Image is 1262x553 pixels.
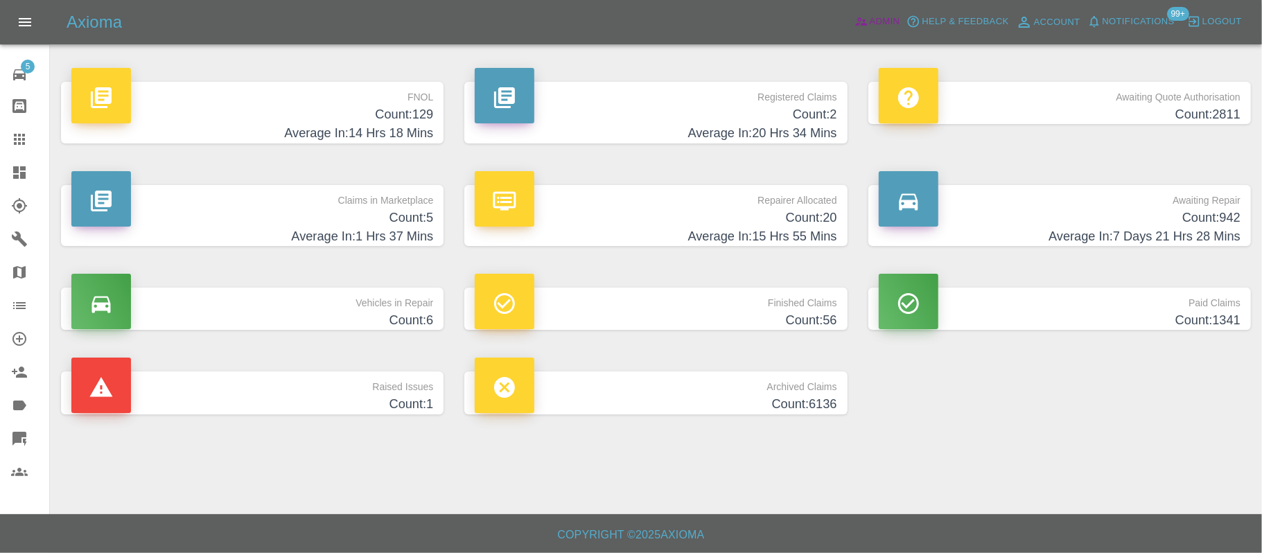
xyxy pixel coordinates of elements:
h4: Count: 20 [475,209,836,227]
h4: Average In: 15 Hrs 55 Mins [475,227,836,246]
a: Awaiting Quote AuthorisationCount:2811 [868,82,1251,124]
h4: Count: 2 [475,105,836,124]
h4: Average In: 1 Hrs 37 Mins [71,227,433,246]
a: Raised IssuesCount:1 [61,371,444,414]
p: Raised Issues [71,371,433,395]
span: Logout [1202,14,1242,30]
a: Finished ClaimsCount:56 [464,288,847,330]
h4: Count: 129 [71,105,433,124]
h4: Count: 5 [71,209,433,227]
button: Open drawer [8,6,42,39]
p: FNOL [71,82,433,105]
span: 5 [21,60,35,73]
a: Claims in MarketplaceCount:5Average In:1 Hrs 37 Mins [61,185,444,247]
a: Registered ClaimsCount:2Average In:20 Hrs 34 Mins [464,82,847,143]
p: Archived Claims [475,371,836,395]
h4: Count: 56 [475,311,836,330]
p: Finished Claims [475,288,836,311]
span: Admin [870,14,900,30]
span: Help & Feedback [922,14,1008,30]
p: Paid Claims [879,288,1241,311]
a: Awaiting RepairCount:942Average In:7 Days 21 Hrs 28 Mins [868,185,1251,247]
p: Registered Claims [475,82,836,105]
h4: Average In: 20 Hrs 34 Mins [475,124,836,143]
a: FNOLCount:129Average In:14 Hrs 18 Mins [61,82,444,143]
a: Repairer AllocatedCount:20Average In:15 Hrs 55 Mins [464,185,847,247]
a: Account [1013,11,1084,33]
h4: Count: 6 [71,311,433,330]
h4: Count: 1 [71,395,433,414]
a: Archived ClaimsCount:6136 [464,371,847,414]
p: Awaiting Quote Authorisation [879,82,1241,105]
a: Vehicles in RepairCount:6 [61,288,444,330]
button: Notifications [1084,11,1178,33]
a: Admin [851,11,904,33]
h4: Average In: 14 Hrs 18 Mins [71,124,433,143]
h4: Count: 2811 [879,105,1241,124]
h6: Copyright © 2025 Axioma [11,525,1251,545]
h4: Count: 1341 [879,311,1241,330]
p: Awaiting Repair [879,185,1241,209]
p: Repairer Allocated [475,185,836,209]
a: Paid ClaimsCount:1341 [868,288,1251,330]
h4: Count: 6136 [475,395,836,414]
button: Logout [1184,11,1245,33]
h5: Axioma [67,11,122,33]
h4: Average In: 7 Days 21 Hrs 28 Mins [879,227,1241,246]
p: Vehicles in Repair [71,288,433,311]
span: 99+ [1167,7,1189,21]
h4: Count: 942 [879,209,1241,227]
p: Claims in Marketplace [71,185,433,209]
span: Account [1034,15,1080,30]
button: Help & Feedback [903,11,1012,33]
span: Notifications [1103,14,1175,30]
